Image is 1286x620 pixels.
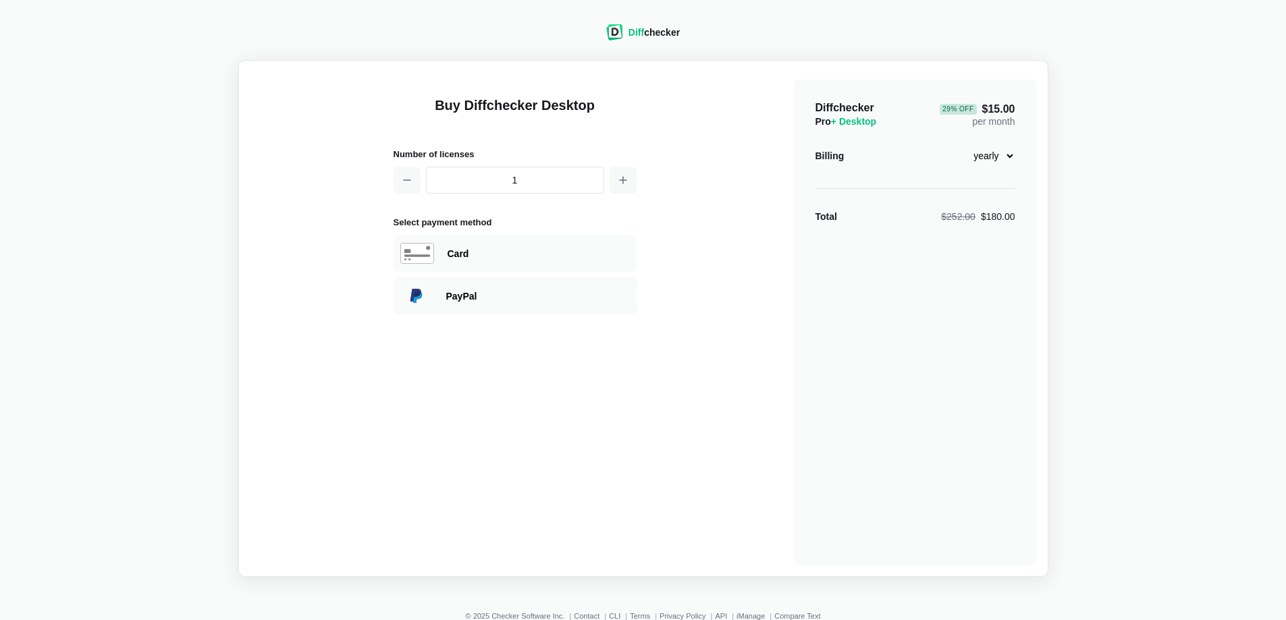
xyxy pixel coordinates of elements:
h2: Number of licenses [394,147,637,161]
div: $180.00 [941,210,1015,223]
span: + Desktop [831,116,876,127]
span: $252.00 [941,211,975,222]
div: Paying with Card [448,247,630,260]
h1: Buy Diffchecker Desktop [394,96,637,131]
a: Contact [574,612,599,620]
span: Pro [815,116,877,127]
div: Billing [815,149,845,163]
div: 29 % Off [940,104,976,115]
strong: Total [815,211,837,222]
a: API [715,612,727,620]
a: Diffchecker logoDiffchecker [606,32,680,43]
div: Paying with PayPal [394,277,637,314]
img: Diffchecker logo [606,24,623,40]
a: CLI [609,612,620,620]
span: Diff [628,27,644,38]
li: © 2025 Checker Software Inc. [465,612,574,620]
a: iManage [736,612,765,620]
a: Terms [630,612,650,620]
div: Paying with PayPal [446,289,630,303]
div: per month [940,101,1015,128]
span: Diffchecker [815,102,874,113]
input: 1 [426,167,604,194]
div: Paying with Card [394,235,637,272]
a: Privacy Policy [660,612,705,620]
div: checker [628,26,680,39]
span: $15.00 [940,104,1015,115]
a: Compare Text [774,612,820,620]
h2: Select payment method [394,215,637,229]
